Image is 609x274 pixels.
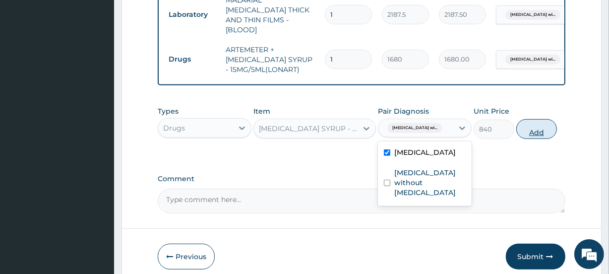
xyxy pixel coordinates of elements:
label: Unit Price [474,106,509,116]
td: Laboratory [164,5,221,24]
label: Pair Diagnosis [378,106,429,116]
span: [MEDICAL_DATA] wi... [505,10,560,20]
td: ARTEMETER + [MEDICAL_DATA] SYRUP - 15MG/5ML(LONART) [221,40,320,79]
button: Add [516,119,557,139]
div: Chat with us now [52,56,167,68]
span: [MEDICAL_DATA] wi... [387,123,442,133]
label: [MEDICAL_DATA] without [MEDICAL_DATA] [394,168,466,198]
div: Drugs [163,123,185,133]
div: [MEDICAL_DATA] SYRUP - 125MG/5ML [259,124,358,134]
td: Drugs [164,50,221,68]
span: We're online! [58,77,137,177]
label: Item [253,106,270,116]
img: d_794563401_company_1708531726252_794563401 [18,50,40,74]
label: [MEDICAL_DATA] [394,147,456,157]
div: Minimize live chat window [163,5,186,29]
label: Comment [158,175,565,183]
label: Types [158,107,179,116]
button: Submit [506,244,565,270]
button: Previous [158,244,215,270]
span: [MEDICAL_DATA] wi... [505,55,560,65]
textarea: Type your message and hit 'Enter' [5,175,189,209]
